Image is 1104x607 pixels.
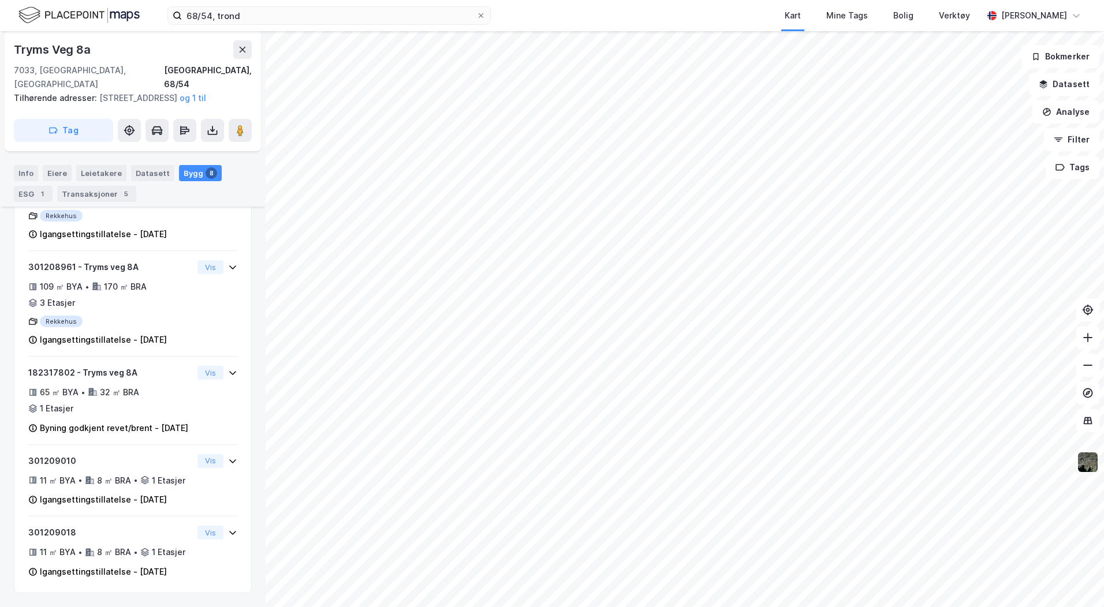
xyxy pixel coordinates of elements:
div: 7033, [GEOGRAPHIC_DATA], [GEOGRAPHIC_DATA] [14,63,164,91]
div: 109 ㎡ BYA [40,280,83,294]
div: Bolig [893,9,913,23]
div: Tryms Veg 8a [14,40,93,59]
div: 8 ㎡ BRA [97,545,131,559]
div: 11 ㎡ BYA [40,474,76,488]
div: [GEOGRAPHIC_DATA], 68/54 [164,63,252,91]
div: • [133,548,138,557]
div: Igangsettingstillatelse - [DATE] [40,565,167,579]
div: Verktøy [939,9,970,23]
div: 8 ㎡ BRA [97,474,131,488]
button: Vis [197,260,223,274]
div: 32 ㎡ BRA [100,385,139,399]
div: Igangsettingstillatelse - [DATE] [40,227,167,241]
div: 11 ㎡ BYA [40,545,76,559]
div: Byning godkjent revet/brent - [DATE] [40,421,188,435]
button: Filter [1044,128,1099,151]
div: • [81,388,85,397]
button: Vis [197,366,223,380]
div: Kart [785,9,801,23]
div: Info [14,165,38,181]
div: • [133,475,138,485]
img: 9k= [1077,451,1099,473]
div: [PERSON_NAME] [1001,9,1067,23]
input: Søk på adresse, matrikkel, gårdeiere, leietakere eller personer [182,7,476,24]
div: Kontrollprogram for chat [1046,552,1104,607]
button: Tags [1046,156,1099,179]
iframe: Chat Widget [1046,552,1104,607]
div: 3 Etasjer [40,296,75,310]
button: Analyse [1032,100,1099,123]
div: [STREET_ADDRESS] [14,91,243,105]
div: 301208961 - Tryms veg 8A [28,260,193,274]
button: Tag [14,119,113,142]
div: Eiere [43,165,72,181]
div: • [78,548,83,557]
div: 8 [206,167,217,179]
div: 1 Etasjer [152,545,185,559]
div: Bygg [179,165,222,181]
button: Bokmerker [1021,45,1099,68]
div: 1 Etasjer [152,474,185,488]
div: 182317802 - Tryms veg 8A [28,366,193,380]
div: 301209010 [28,454,193,468]
div: 65 ㎡ BYA [40,385,79,399]
div: Mine Tags [826,9,868,23]
div: 5 [120,188,132,200]
div: 1 Etasjer [40,402,73,415]
div: Igangsettingstillatelse - [DATE] [40,333,167,347]
div: 1 [36,188,48,200]
div: 301209018 [28,526,193,539]
button: Datasett [1029,73,1099,96]
div: Transaksjoner [57,186,136,202]
span: Tilhørende adresser: [14,93,99,103]
div: • [78,475,83,485]
div: Leietakere [76,165,126,181]
div: Datasett [131,165,174,181]
div: • [85,282,89,291]
img: logo.f888ab2527a4732fd821a326f86c7f29.svg [18,5,140,25]
div: ESG [14,186,53,202]
button: Vis [197,526,223,539]
div: 170 ㎡ BRA [104,280,147,294]
div: Igangsettingstillatelse - [DATE] [40,493,167,507]
button: Vis [197,454,223,468]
